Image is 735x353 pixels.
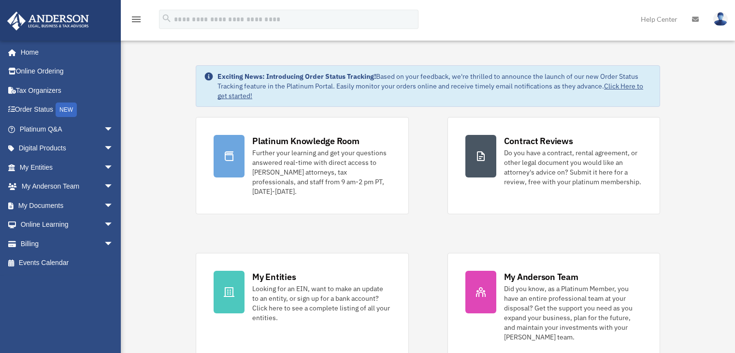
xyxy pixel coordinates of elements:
div: Based on your feedback, we're thrilled to announce the launch of our new Order Status Tracking fe... [217,72,652,101]
a: Online Ordering [7,62,128,81]
span: arrow_drop_down [104,158,123,177]
a: Home [7,43,123,62]
strong: Exciting News: Introducing Order Status Tracking! [217,72,376,81]
a: Contract Reviews Do you have a contract, rental agreement, or other legal document you would like... [447,117,660,214]
div: My Anderson Team [504,271,578,283]
span: arrow_drop_down [104,177,123,197]
div: Looking for an EIN, want to make an update to an entity, or sign up for a bank account? Click her... [252,284,390,323]
a: Platinum Q&Aarrow_drop_down [7,119,128,139]
img: Anderson Advisors Platinum Portal [4,12,92,30]
a: menu [130,17,142,25]
a: My Anderson Teamarrow_drop_down [7,177,128,196]
a: Tax Organizers [7,81,128,100]
a: Order StatusNEW [7,100,128,120]
span: arrow_drop_down [104,119,123,139]
span: arrow_drop_down [104,215,123,235]
div: Do you have a contract, rental agreement, or other legal document you would like an attorney's ad... [504,148,642,187]
a: Digital Productsarrow_drop_down [7,139,128,158]
div: Platinum Knowledge Room [252,135,360,147]
span: arrow_drop_down [104,234,123,254]
img: User Pic [713,12,728,26]
i: menu [130,14,142,25]
a: Billingarrow_drop_down [7,234,128,253]
div: Further your learning and get your questions answered real-time with direct access to [PERSON_NAM... [252,148,390,196]
a: My Documentsarrow_drop_down [7,196,128,215]
a: Click Here to get started! [217,82,643,100]
a: Platinum Knowledge Room Further your learning and get your questions answered real-time with dire... [196,117,408,214]
a: Online Learningarrow_drop_down [7,215,128,235]
span: arrow_drop_down [104,196,123,216]
div: My Entities [252,271,296,283]
div: Contract Reviews [504,135,573,147]
a: Events Calendar [7,253,128,273]
span: arrow_drop_down [104,139,123,159]
div: Did you know, as a Platinum Member, you have an entire professional team at your disposal? Get th... [504,284,642,342]
div: NEW [56,103,77,117]
a: My Entitiesarrow_drop_down [7,158,128,177]
i: search [161,13,172,24]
